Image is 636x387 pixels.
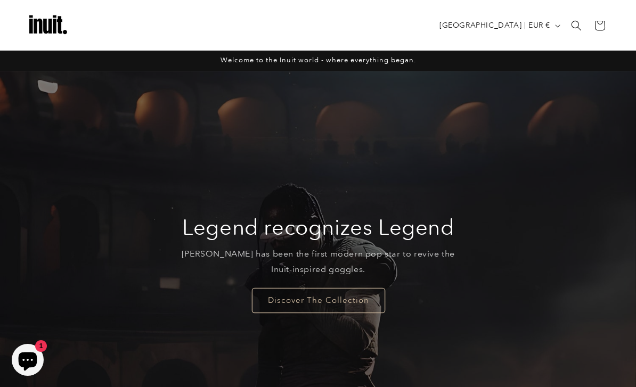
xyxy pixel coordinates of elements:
[221,56,416,64] span: Welcome to the Inuit world - where everything began.
[9,344,47,378] inbox-online-store-chat: Shopify online store chat
[433,15,565,36] button: [GEOGRAPHIC_DATA] | EUR €
[182,213,454,241] h2: Legend recognizes Legend
[27,4,69,47] img: Inuit Logo
[565,14,588,37] summary: Search
[439,20,550,31] span: [GEOGRAPHIC_DATA] | EUR €
[27,51,609,71] div: Announcement
[251,287,385,312] a: Discover The Collection
[173,246,463,277] p: [PERSON_NAME] has been the first modern pop star to revive the Inuit-inspired goggles.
